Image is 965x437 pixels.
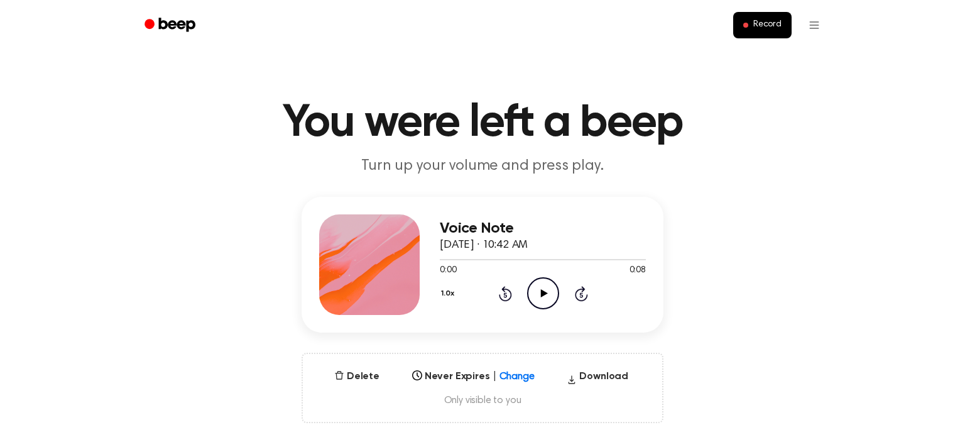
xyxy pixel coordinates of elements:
button: Open menu [799,10,829,40]
h3: Voice Note [440,220,646,237]
span: 0:08 [630,264,646,277]
p: Turn up your volume and press play. [241,156,724,177]
button: Record [733,12,792,38]
span: Record [753,19,782,31]
button: 1.0x [440,283,459,304]
span: 0:00 [440,264,456,277]
h1: You were left a beep [161,101,804,146]
button: Download [562,369,633,389]
a: Beep [136,13,207,38]
span: Only visible to you [318,394,647,407]
button: Delete [329,369,384,384]
span: [DATE] · 10:42 AM [440,240,528,251]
